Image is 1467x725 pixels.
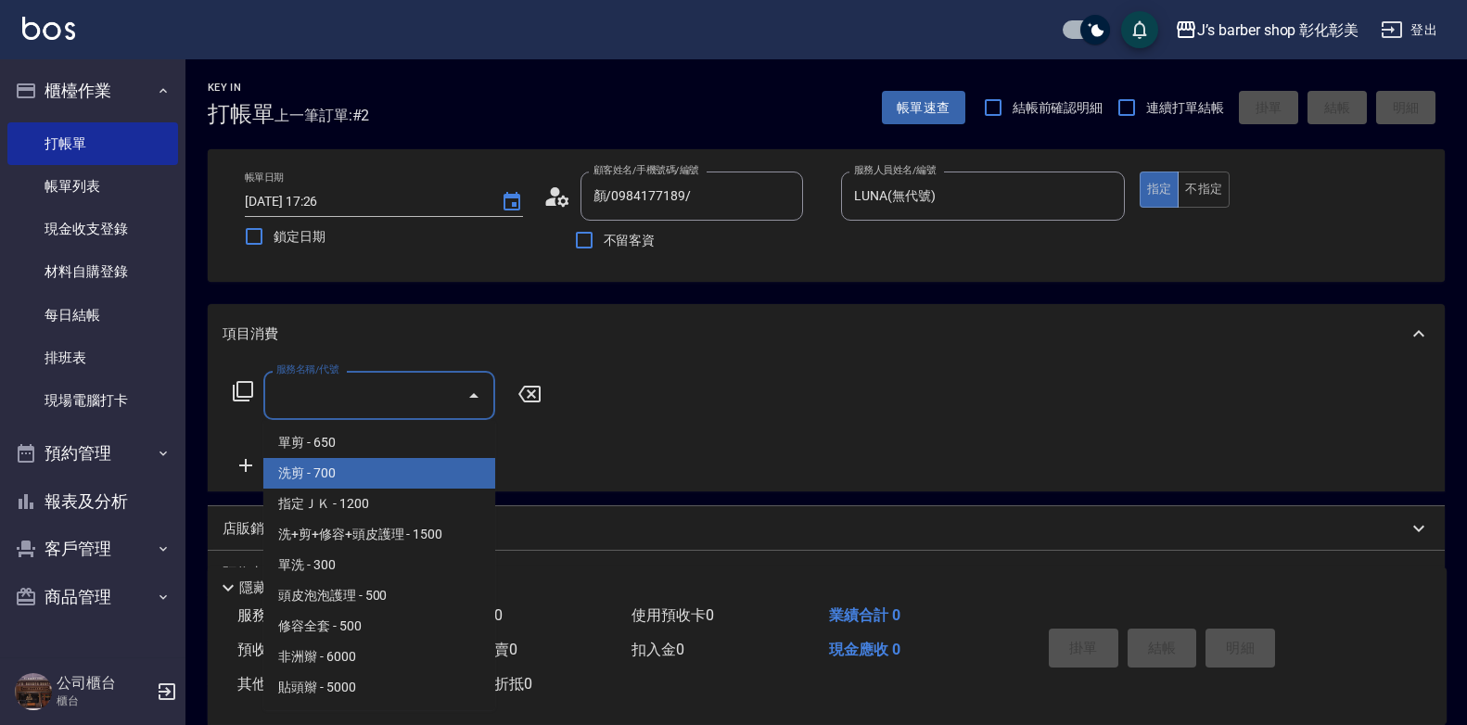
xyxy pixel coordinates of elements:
span: 洗剪 - 700 [263,458,495,489]
div: 店販銷售 [208,506,1445,551]
button: Close [459,381,489,411]
span: 現金應收 0 [829,641,900,658]
div: 項目消費 [208,304,1445,363]
span: 使用預收卡 0 [631,606,714,624]
img: Person [15,673,52,710]
label: 帳單日期 [245,171,284,184]
button: 指定 [1140,172,1180,208]
button: 帳單速查 [882,91,965,125]
button: J’s barber shop 彰化彰美 [1167,11,1366,49]
span: 連續打單結帳 [1146,98,1224,118]
span: 不留客資 [604,231,656,250]
p: 櫃台 [57,693,151,709]
span: 上一筆訂單:#2 [274,104,370,127]
input: YYYY/MM/DD hh:mm [245,186,482,217]
p: 店販銷售 [223,519,278,539]
a: 現場電腦打卡 [7,379,178,422]
a: 排班表 [7,337,178,379]
span: 單洗 - 300 [263,550,495,580]
a: 帳單列表 [7,165,178,208]
span: 結帳前確認明細 [1013,98,1103,118]
p: 預收卡販賣 [223,564,292,583]
a: 材料自購登錄 [7,250,178,293]
label: 服務名稱/代號 [276,362,338,376]
button: 不指定 [1178,172,1230,208]
button: 預約管理 [7,429,178,477]
h3: 打帳單 [208,101,274,127]
span: 指定ＪＫ - 1200 [263,489,495,519]
label: 服務人員姓名/編號 [854,163,936,177]
span: 鎖定日期 [274,227,325,247]
h5: 公司櫃台 [57,674,151,693]
span: 洗+剪+修容+頭皮護理 - 1500 [263,519,495,550]
p: 隱藏業績明細 [239,579,323,598]
button: save [1121,11,1158,48]
span: 單剪 - 650 [263,427,495,458]
label: 顧客姓名/手機號碼/編號 [593,163,699,177]
p: 項目消費 [223,324,278,344]
button: 商品管理 [7,573,178,621]
div: J’s barber shop 彰化彰美 [1197,19,1359,42]
span: 業績合計 0 [829,606,900,624]
button: 客戶管理 [7,525,178,573]
a: 現金收支登錄 [7,208,178,250]
button: 報表及分析 [7,477,178,526]
h2: Key In [208,82,274,94]
span: 修容全套 - 500 [263,611,495,642]
button: 櫃檯作業 [7,67,178,115]
span: 貼頭辮 - 5000 [263,672,495,703]
button: Choose date, selected date is 2025-09-16 [490,180,534,224]
a: 每日結帳 [7,294,178,337]
span: 預收卡販賣 0 [237,641,320,658]
span: 其他付款方式 0 [237,675,335,693]
span: 非洲辮 - 6000 [263,642,495,672]
div: 預收卡販賣 [208,551,1445,595]
span: 扣入金 0 [631,641,684,658]
span: 頭皮泡泡護理 - 500 [263,580,495,611]
img: Logo [22,17,75,40]
button: 登出 [1373,13,1445,47]
a: 打帳單 [7,122,178,165]
span: 服務消費 0 [237,606,305,624]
